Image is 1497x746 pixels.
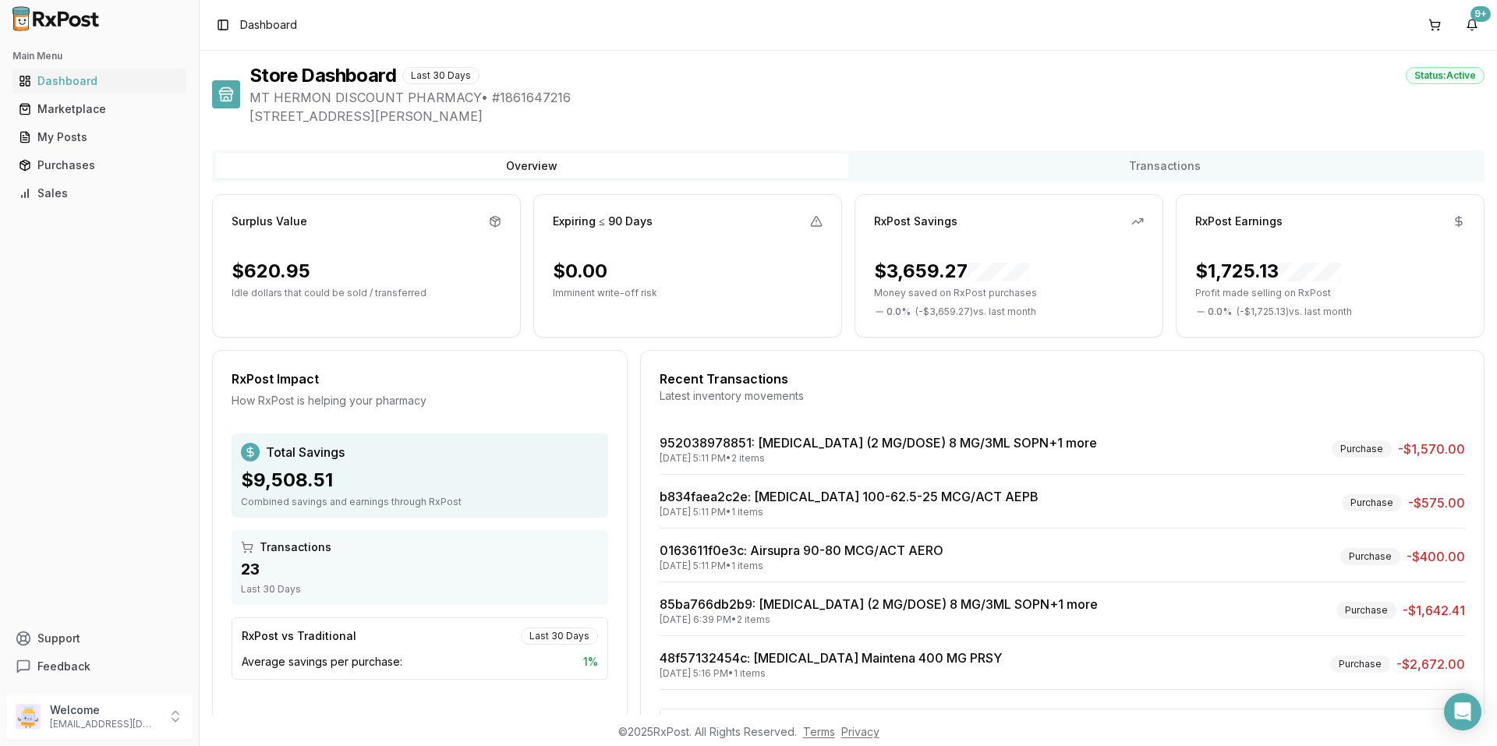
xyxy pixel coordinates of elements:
div: RxPost Earnings [1195,214,1283,229]
div: $1,725.13 [1195,259,1341,284]
span: Feedback [37,659,90,674]
button: Dashboard [6,69,193,94]
div: Last 30 Days [241,583,599,596]
button: Feedback [6,652,193,681]
button: Support [6,624,193,652]
button: Transactions [848,154,1481,179]
div: [DATE] 6:39 PM • 2 items [660,613,1098,626]
p: Profit made selling on RxPost [1195,287,1465,299]
div: Sales [19,186,180,201]
p: Money saved on RxPost purchases [874,287,1144,299]
div: Latest inventory movements [660,388,1465,404]
img: User avatar [16,704,41,729]
h2: Main Menu [12,50,186,62]
span: -$400.00 [1407,547,1465,566]
div: Status: Active [1406,67,1485,84]
div: Marketplace [19,101,180,117]
p: Idle dollars that could be sold / transferred [232,287,501,299]
a: 48f57132454c: [MEDICAL_DATA] Maintena 400 MG PRSY [660,650,1002,666]
div: [DATE] 5:11 PM • 1 items [660,506,1039,518]
a: Terms [803,725,835,738]
span: ( - $1,725.13 ) vs. last month [1237,306,1352,318]
button: Purchases [6,153,193,178]
div: Last 30 Days [521,628,598,645]
button: Marketplace [6,97,193,122]
div: $620.95 [232,259,310,284]
a: 85ba766db2b9: [MEDICAL_DATA] (2 MG/DOSE) 8 MG/3ML SOPN+1 more [660,596,1098,612]
div: [DATE] 5:11 PM • 1 items [660,560,943,572]
div: Last 30 Days [402,67,480,84]
a: Privacy [841,725,879,738]
nav: breadcrumb [240,17,297,33]
div: Purchase [1342,494,1402,511]
span: 1 % [583,654,598,670]
button: Sales [6,181,193,206]
span: Total Savings [266,443,345,461]
span: ( - $3,659.27 ) vs. last month [915,306,1036,318]
a: Purchases [12,151,186,179]
img: RxPost Logo [6,6,106,31]
div: $9,508.51 [241,468,599,493]
p: [EMAIL_ADDRESS][DOMAIN_NAME] [50,718,158,730]
span: 0.0 % [1208,306,1232,318]
div: 9+ [1470,6,1491,22]
div: Dashboard [19,73,180,89]
span: Dashboard [240,17,297,33]
div: RxPost Savings [874,214,957,229]
div: Purchase [1332,440,1392,458]
span: -$1,642.41 [1403,601,1465,620]
div: RxPost vs Traditional [242,628,356,644]
div: $0.00 [553,259,607,284]
span: Average savings per purchase: [242,654,402,670]
button: My Posts [6,125,193,150]
span: -$1,570.00 [1398,440,1465,458]
a: My Posts [12,123,186,151]
a: 952038978851: [MEDICAL_DATA] (2 MG/DOSE) 8 MG/3ML SOPN+1 more [660,435,1097,451]
a: Dashboard [12,67,186,95]
span: MT HERMON DISCOUNT PHARMACY • # 1861647216 [249,88,1485,107]
div: Surplus Value [232,214,307,229]
span: -$575.00 [1408,493,1465,512]
button: 9+ [1460,12,1485,37]
div: Purchases [19,157,180,173]
div: RxPost Impact [232,369,608,388]
span: -$2,672.00 [1396,655,1465,674]
a: Marketplace [12,95,186,123]
div: Purchase [1340,548,1400,565]
div: Combined savings and earnings through RxPost [241,496,599,508]
div: How RxPost is helping your pharmacy [232,393,608,408]
p: Welcome [50,702,158,718]
div: Expiring ≤ 90 Days [553,214,653,229]
div: 23 [241,558,599,580]
div: Recent Transactions [660,369,1465,388]
div: [DATE] 5:16 PM • 1 items [660,667,1002,680]
a: b834faea2c2e: [MEDICAL_DATA] 100-62.5-25 MCG/ACT AEPB [660,489,1039,504]
div: [DATE] 5:11 PM • 2 items [660,452,1097,465]
div: Open Intercom Messenger [1444,693,1481,730]
span: [STREET_ADDRESS][PERSON_NAME] [249,107,1485,126]
button: Overview [215,154,848,179]
div: Purchase [1336,602,1396,619]
span: Transactions [260,539,331,555]
div: $3,659.27 [874,259,1030,284]
button: View All Transactions [660,709,1465,734]
a: 0163611f0e3c: Airsupra 90-80 MCG/ACT AERO [660,543,943,558]
div: My Posts [19,129,180,145]
span: 0.0 % [887,306,911,318]
h1: Store Dashboard [249,63,396,88]
div: Purchase [1330,656,1390,673]
p: Imminent write-off risk [553,287,823,299]
a: Sales [12,179,186,207]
